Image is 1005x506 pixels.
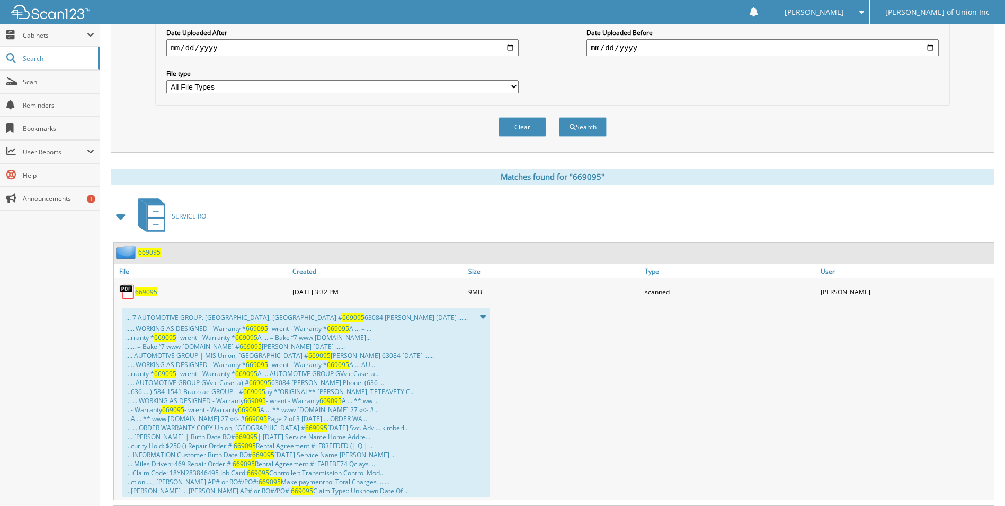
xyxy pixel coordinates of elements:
[235,333,257,342] span: 669095
[23,147,87,156] span: User Reports
[246,324,268,333] span: 669095
[818,281,994,302] div: [PERSON_NAME]
[245,414,267,423] span: 669095
[23,171,94,180] span: Help
[305,423,327,432] span: 669095
[499,117,546,137] button: Clear
[154,333,176,342] span: 669095
[291,486,313,495] span: 669095
[642,281,818,302] div: scanned
[135,287,157,296] a: 669095
[642,264,818,278] a: Type
[166,39,519,56] input: start
[327,360,349,369] span: 669095
[259,477,281,486] span: 669095
[119,284,135,300] img: PDF.png
[166,28,519,37] label: Date Uploaded After
[246,360,268,369] span: 669095
[559,117,607,137] button: Search
[11,5,90,19] img: scan123-logo-white.svg
[235,369,257,378] span: 669095
[23,124,94,133] span: Bookmarks
[233,459,255,468] span: 669095
[239,342,262,351] span: 669095
[116,246,138,259] img: folder2.png
[126,324,486,495] div: ..... WORKING AS DESIGNED - Warranty * - wrent - Warranty * A ... = ... ...rranty * - wrent - War...
[234,441,256,450] span: 669095
[290,281,466,302] div: [DATE] 3:32 PM
[23,101,94,110] span: Reminders
[23,31,87,40] span: Cabinets
[308,351,331,360] span: 669095
[586,39,939,56] input: end
[785,9,844,15] span: [PERSON_NAME]
[172,212,206,221] span: SERVICE RO
[235,432,257,441] span: 669095
[23,54,93,63] span: Search
[238,405,260,414] span: 669095
[162,405,184,414] span: 669095
[252,450,274,459] span: 669095
[23,194,94,203] span: Announcements
[138,248,161,257] a: 669095
[111,169,994,185] div: Matches found for "669095"
[466,264,642,278] a: Size
[23,77,94,86] span: Scan
[166,69,519,78] label: File type
[114,264,290,278] a: File
[154,369,176,378] span: 669095
[290,264,466,278] a: Created
[885,9,990,15] span: [PERSON_NAME] of Union Inc
[327,324,349,333] span: 669095
[586,28,939,37] label: Date Uploaded Before
[342,313,364,322] span: 669095
[249,378,271,387] span: 669095
[319,396,342,405] span: 669095
[243,387,265,396] span: 669095
[818,264,994,278] a: User
[87,195,95,203] div: 1
[466,281,642,302] div: 9MB
[244,396,266,405] span: 669095
[122,308,490,497] div: ... 7 AUTOMOTIVE GROUP. [GEOGRAPHIC_DATA], [GEOGRAPHIC_DATA] # 63084 [PERSON_NAME] [DATE] ......
[247,468,269,477] span: 669095
[132,195,206,237] a: SERVICE RO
